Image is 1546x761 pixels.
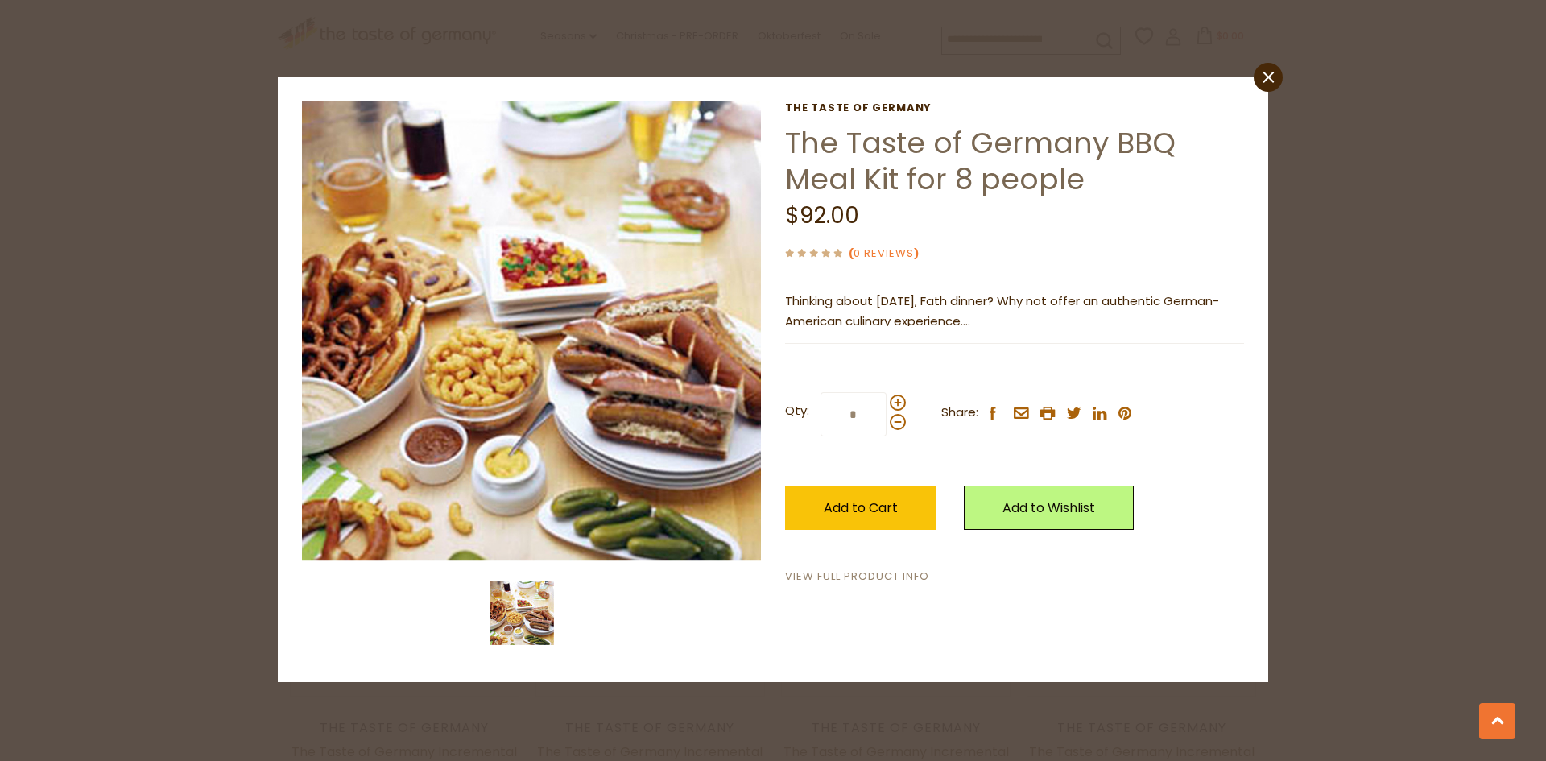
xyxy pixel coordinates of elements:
[785,292,1244,332] p: Thinking about [DATE], Fath dinner? Why not offer an authentic German-American culinary experience.
[785,486,936,530] button: Add to Cart
[854,246,914,263] a: 0 Reviews
[824,498,898,517] span: Add to Cart
[941,403,978,423] span: Share:
[785,401,809,421] strong: Qty:
[964,486,1134,530] a: Add to Wishlist
[785,122,1176,200] a: The Taste of Germany BBQ Meal Kit for 8 people
[785,101,1244,114] a: The Taste of Germany
[302,101,762,561] img: The Taste of Germany BBQ Meal Kit for 8 people
[849,246,919,261] span: ( )
[821,392,887,436] input: Qty:
[785,200,859,231] span: $92.00
[785,569,929,585] a: View Full Product Info
[490,581,554,645] img: The Taste of Germany BBQ Meal Kit for 8 people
